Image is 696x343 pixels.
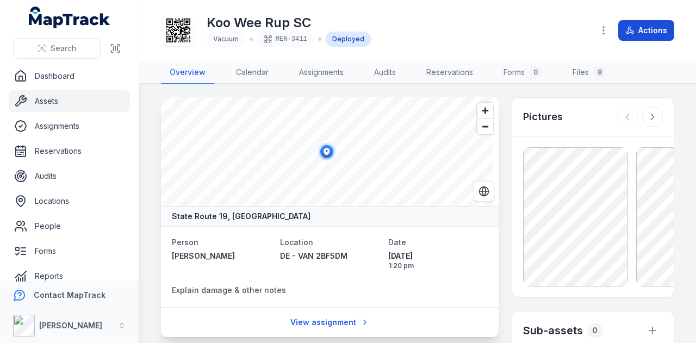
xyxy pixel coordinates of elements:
strong: Contact MapTrack [34,290,105,300]
h1: Koo Wee Rup SC [207,14,371,32]
a: Reservations [418,61,482,84]
button: Actions [618,20,674,41]
strong: [PERSON_NAME] [39,321,102,330]
a: Calendar [227,61,277,84]
strong: State Route 19, [GEOGRAPHIC_DATA] [172,211,310,222]
canvas: Map [161,97,493,206]
span: Vacuum [213,35,239,43]
a: Dashboard [9,65,130,87]
a: View assignment [283,312,376,333]
a: People [9,215,130,237]
button: Search [13,38,101,59]
a: Forms0 [495,61,551,84]
a: Audits [365,61,405,84]
button: Zoom out [477,119,493,134]
div: MEN-3411 [257,32,314,47]
button: Zoom in [477,103,493,119]
span: [DATE] [388,251,488,261]
span: Explain damage & other notes [172,285,286,295]
a: DE - VAN 2BF5DM [280,251,380,261]
span: DE - VAN 2BF5DM [280,251,347,260]
span: Date [388,238,406,247]
a: [PERSON_NAME] [172,251,271,261]
a: Locations [9,190,130,212]
a: Audits [9,165,130,187]
span: Person [172,238,198,247]
h3: Pictures [523,109,563,124]
time: 5/28/2025, 1:20:31 PM [388,251,488,270]
div: Deployed [326,32,371,47]
a: Forms [9,240,130,262]
span: 1:20 pm [388,261,488,270]
a: Files8 [564,61,615,84]
a: Reservations [9,140,130,162]
a: Overview [161,61,214,84]
button: Switch to Satellite View [474,181,494,202]
div: 0 [529,66,542,79]
span: Location [280,238,313,247]
a: Assignments [9,115,130,137]
a: MapTrack [29,7,110,28]
span: Search [51,43,76,54]
a: Assignments [290,61,352,84]
div: 0 [587,323,602,338]
a: Reports [9,265,130,287]
a: Assets [9,90,130,112]
h2: Sub-assets [523,323,583,338]
div: 8 [593,66,606,79]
